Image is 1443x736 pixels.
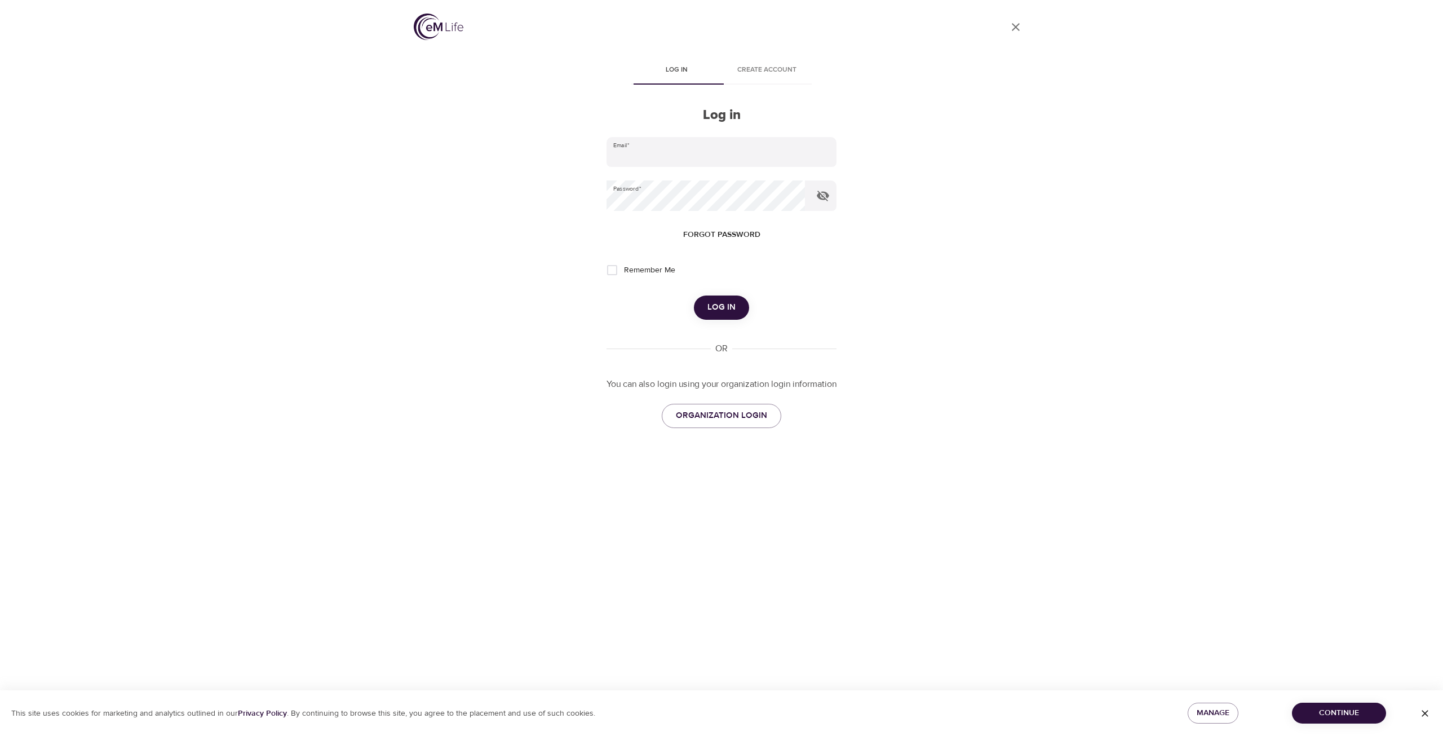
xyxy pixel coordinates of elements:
span: Remember Me [624,265,675,276]
a: Privacy Policy [238,708,287,719]
button: Forgot password [679,224,765,245]
p: You can also login using your organization login information [607,378,836,391]
span: Manage [1197,706,1229,720]
span: Forgot password [683,228,760,242]
div: disabled tabs example [607,58,836,85]
a: ORGANIZATION LOGIN [662,404,781,428]
span: Log in [707,300,736,315]
img: logo [414,14,463,40]
span: Log in [638,64,715,76]
span: Continue [1301,706,1377,720]
span: Create account [728,64,805,76]
h2: Log in [607,107,836,124]
button: Manage [1188,703,1238,724]
span: ORGANIZATION LOGIN [676,408,767,423]
button: Log in [694,296,749,319]
button: Continue [1292,703,1386,724]
div: OR [711,342,732,355]
a: close [1002,14,1029,41]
